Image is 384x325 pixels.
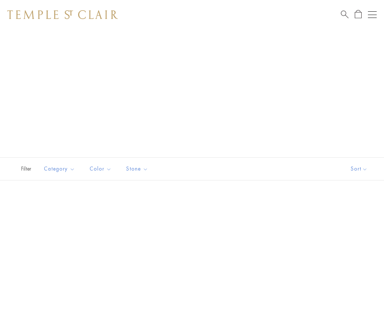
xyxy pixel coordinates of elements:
[368,10,377,19] button: Open navigation
[121,161,154,177] button: Stone
[123,164,154,173] span: Stone
[38,161,80,177] button: Category
[334,158,384,180] button: Show sort by
[84,161,117,177] button: Color
[40,164,80,173] span: Category
[86,164,117,173] span: Color
[7,10,118,19] img: Temple St. Clair
[341,10,349,19] a: Search
[355,10,362,19] a: Open Shopping Bag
